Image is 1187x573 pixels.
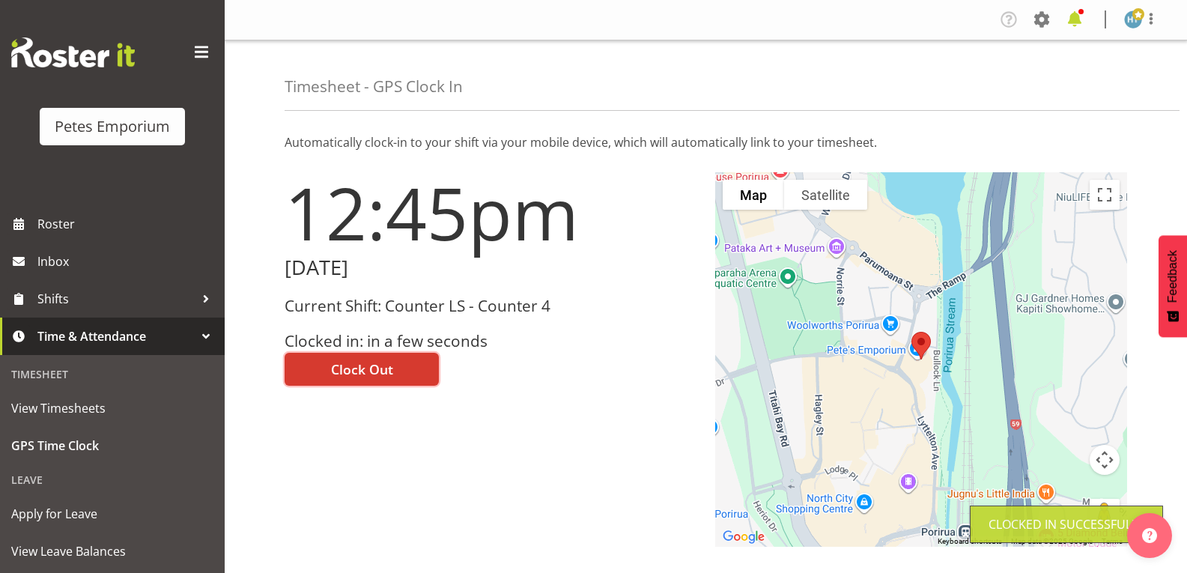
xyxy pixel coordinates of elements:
button: Show street map [723,180,784,210]
button: Show satellite imagery [784,180,867,210]
span: Feedback [1166,250,1180,303]
a: View Leave Balances [4,533,221,570]
button: Map camera controls [1090,445,1120,475]
span: Apply for Leave [11,503,213,525]
img: help-xxl-2.png [1142,528,1157,543]
span: Clock Out [331,360,393,379]
button: Drag Pegman onto the map to open Street View [1090,499,1120,529]
span: Inbox [37,250,217,273]
span: View Timesheets [11,397,213,419]
h2: [DATE] [285,256,697,279]
a: View Timesheets [4,389,221,427]
button: Feedback - Show survey [1159,235,1187,337]
div: Petes Emporium [55,115,170,138]
span: Roster [37,213,217,235]
button: Keyboard shortcuts [938,536,1002,547]
h4: Timesheet - GPS Clock In [285,78,463,95]
span: Time & Attendance [37,325,195,348]
img: Rosterit website logo [11,37,135,67]
a: GPS Time Clock [4,427,221,464]
button: Toggle fullscreen view [1090,180,1120,210]
p: Automatically clock-in to your shift via your mobile device, which will automatically link to you... [285,133,1127,151]
div: Timesheet [4,359,221,389]
button: Clock Out [285,353,439,386]
img: Google [719,527,768,547]
span: View Leave Balances [11,540,213,563]
a: Apply for Leave [4,495,221,533]
div: Leave [4,464,221,495]
div: Clocked in Successfully [989,515,1144,533]
img: helena-tomlin701.jpg [1124,10,1142,28]
h3: Current Shift: Counter LS - Counter 4 [285,297,697,315]
a: Open this area in Google Maps (opens a new window) [719,527,768,547]
h3: Clocked in: in a few seconds [285,333,697,350]
h1: 12:45pm [285,172,697,253]
span: GPS Time Clock [11,434,213,457]
span: Shifts [37,288,195,310]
